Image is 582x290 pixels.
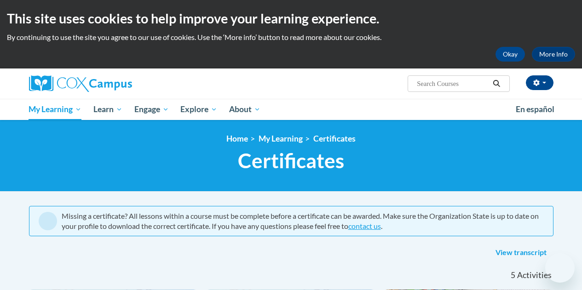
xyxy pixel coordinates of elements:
[134,104,169,115] span: Engage
[23,99,88,120] a: My Learning
[128,99,175,120] a: Engage
[180,104,217,115] span: Explore
[517,270,552,280] span: Activities
[174,99,223,120] a: Explore
[29,75,195,92] a: Cox Campus
[62,211,544,231] div: Missing a certificate? All lessons within a course must be complete before a certificate can be a...
[489,245,553,260] a: View transcript
[516,104,554,114] span: En español
[348,222,381,230] a: contact us
[22,99,560,120] div: Main menu
[238,148,344,173] span: Certificates
[510,100,560,119] a: En español
[313,134,356,143] a: Certificates
[259,134,303,143] a: My Learning
[87,99,128,120] a: Learn
[545,253,575,283] iframe: Button to launch messaging window
[532,47,575,62] a: More Info
[93,104,122,115] span: Learn
[496,47,525,62] button: Okay
[416,78,490,89] input: Search Courses
[490,78,503,89] button: Search
[7,32,575,42] p: By continuing to use the site you agree to our use of cookies. Use the ‘More info’ button to read...
[226,134,248,143] a: Home
[511,270,515,280] span: 5
[229,104,260,115] span: About
[526,75,553,90] button: Account Settings
[7,9,575,28] h2: This site uses cookies to help improve your learning experience.
[29,104,81,115] span: My Learning
[29,75,132,92] img: Cox Campus
[223,99,266,120] a: About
